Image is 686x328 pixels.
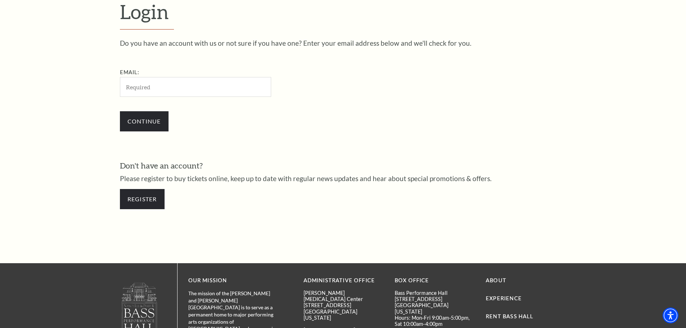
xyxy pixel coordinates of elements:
p: Bass Performance Hall [395,290,475,296]
div: Accessibility Menu [663,307,678,323]
input: Required [120,77,271,97]
a: Experience [486,295,522,301]
p: BOX OFFICE [395,276,475,285]
p: [STREET_ADDRESS] [304,302,384,308]
p: Do you have an account with us or not sure if you have one? Enter your email address below and we... [120,40,566,46]
p: OUR MISSION [188,276,278,285]
p: [GEOGRAPHIC_DATA][US_STATE] [304,309,384,321]
p: [PERSON_NAME][MEDICAL_DATA] Center [304,290,384,302]
a: About [486,277,506,283]
p: Hours: Mon-Fri 9:00am-5:00pm, Sat 10:00am-4:00pm [395,315,475,327]
p: Administrative Office [304,276,384,285]
p: [GEOGRAPHIC_DATA][US_STATE] [395,302,475,315]
h3: Don't have an account? [120,160,566,171]
label: Email: [120,69,140,75]
p: [STREET_ADDRESS] [395,296,475,302]
input: Submit button [120,111,169,131]
p: Please register to buy tickets online, keep up to date with regular news updates and hear about s... [120,175,566,182]
a: Rent Bass Hall [486,313,533,319]
a: Register [120,189,165,209]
